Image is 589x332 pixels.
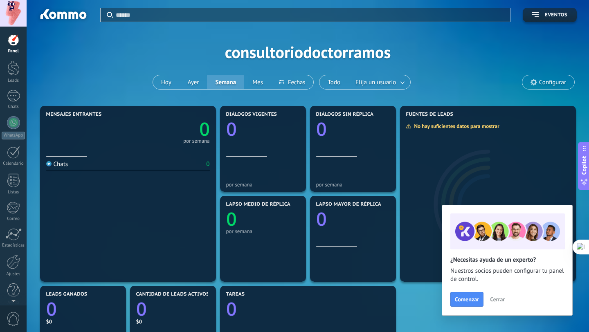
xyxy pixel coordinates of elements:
[226,292,245,297] span: Tareas
[354,77,398,88] span: Elija un usuario
[316,112,374,117] span: Diálogos sin réplica
[226,112,277,117] span: Diálogos vigentes
[450,256,564,264] h2: ¿Necesitas ayuda de un experto?
[490,296,505,302] span: Cerrar
[2,132,25,139] div: WhatsApp
[316,182,390,188] div: por semana
[226,117,237,141] text: 0
[2,78,25,83] div: Leads
[486,293,508,305] button: Cerrar
[199,117,210,141] text: 0
[2,49,25,54] div: Panel
[545,12,567,18] span: Eventos
[348,75,410,89] button: Elija un usuario
[136,296,210,321] a: 0
[406,123,505,130] div: No hay suficientes datos para mostrar
[226,182,300,188] div: por semana
[46,292,88,297] span: Leads ganados
[2,243,25,248] div: Estadísticas
[207,75,244,89] button: Semana
[271,75,313,89] button: Fechas
[316,117,327,141] text: 0
[450,292,483,307] button: Comenzar
[455,296,479,302] span: Comenzar
[46,318,120,325] div: $0
[226,296,237,321] text: 0
[226,296,390,321] a: 0
[319,75,348,89] button: Todo
[580,156,588,175] span: Copilot
[46,161,52,166] img: Chats
[136,296,147,321] text: 0
[2,216,25,222] div: Correo
[153,75,180,89] button: Hoy
[226,202,291,207] span: Lapso medio de réplica
[316,202,381,207] span: Lapso mayor de réplica
[2,190,25,195] div: Listas
[2,104,25,110] div: Chats
[183,139,210,143] div: por semana
[46,112,102,117] span: Mensajes entrantes
[523,8,577,22] button: Eventos
[450,267,564,283] span: Nuestros socios pueden configurar tu panel de control.
[2,271,25,277] div: Ajustes
[316,206,327,231] text: 0
[226,228,300,234] div: por semana
[136,292,209,297] span: Cantidad de leads activos
[46,296,57,321] text: 0
[244,75,271,89] button: Mes
[136,318,210,325] div: $0
[46,296,120,321] a: 0
[128,117,210,141] a: 0
[180,75,207,89] button: Ayer
[226,206,237,231] text: 0
[46,160,68,168] div: Chats
[2,161,25,166] div: Calendario
[206,160,209,168] div: 0
[406,112,454,117] span: Fuentes de leads
[539,79,566,86] span: Configurar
